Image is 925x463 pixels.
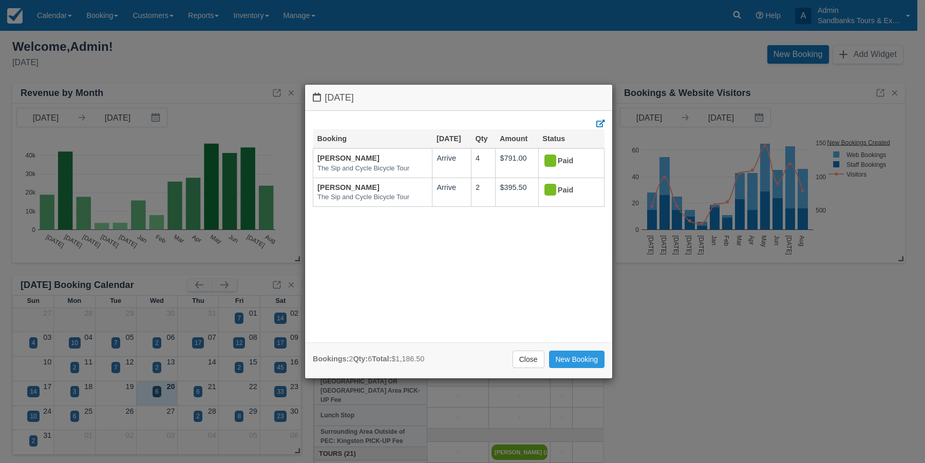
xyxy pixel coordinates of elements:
[317,134,347,143] a: Booking
[313,355,349,363] strong: Bookings:
[432,148,471,178] td: Arrive
[542,134,565,143] a: Status
[317,164,428,173] em: The Sip and Cycle Bicycle Tour
[432,178,471,206] td: Arrive
[496,178,538,206] td: $395.50
[475,134,487,143] a: Qty
[353,355,368,363] strong: Qty:
[513,351,544,368] a: Close
[543,182,591,199] div: Paid
[313,354,424,364] div: 2 6 $1,186.50
[313,92,605,103] h4: [DATE]
[471,148,495,178] td: 4
[317,192,428,202] em: The Sip and Cycle Bicycle Tour
[372,355,391,363] strong: Total:
[317,154,380,162] a: [PERSON_NAME]
[543,153,591,169] div: Paid
[471,178,495,206] td: 2
[496,148,538,178] td: $791.00
[437,134,461,143] a: [DATE]
[317,183,380,191] a: [PERSON_NAME]
[549,351,605,368] a: New Booking
[500,134,527,143] a: Amount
